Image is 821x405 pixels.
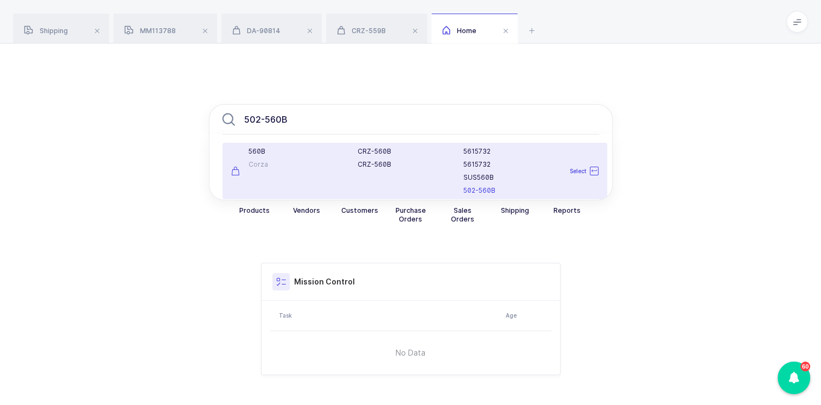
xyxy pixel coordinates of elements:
span: 502-560B [463,186,495,194]
div: Corza [231,160,345,169]
h3: Mission Control [294,276,355,287]
div: 5615732 [463,160,599,169]
div: Task [279,311,499,320]
div: Age [506,311,548,320]
div: 5615732 [463,147,599,156]
div: 60 [800,362,810,371]
span: CRZ-559B [337,27,386,35]
div: CRZ-560B [358,147,450,156]
span: DA-90814 [232,27,281,35]
div: SUS560B [463,173,599,182]
div: Select [545,160,605,182]
input: Search [209,104,613,135]
span: Shipping [24,27,68,35]
span: No Data [340,337,481,369]
div: CRZ-560B [358,160,450,169]
span: Home [442,27,476,35]
span: MM113788 [124,27,176,35]
div: 60 [778,362,810,394]
div: 560B [231,147,345,156]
